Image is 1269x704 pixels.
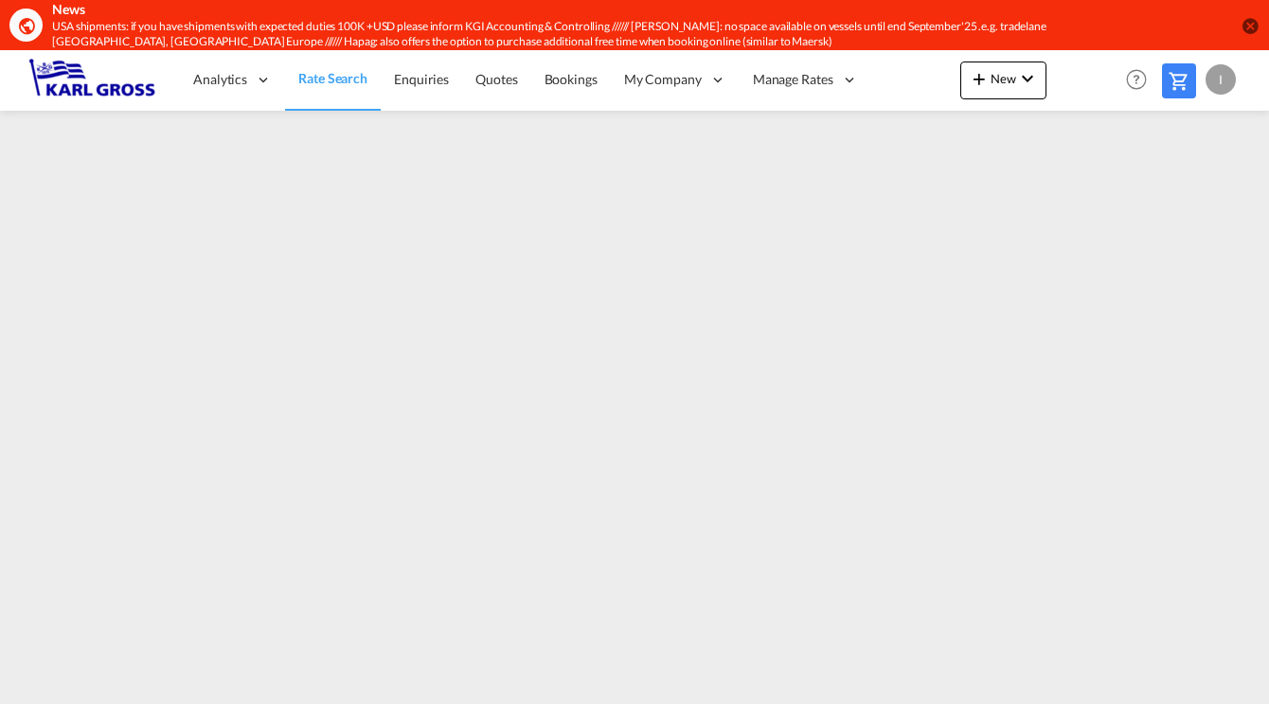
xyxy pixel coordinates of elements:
[285,49,381,111] a: Rate Search
[193,70,247,89] span: Analytics
[180,49,285,111] div: Analytics
[753,70,833,89] span: Manage Rates
[1206,64,1236,95] div: I
[28,59,156,101] img: 3269c73066d711f095e541db4db89301.png
[394,71,449,87] span: Enquiries
[545,71,598,87] span: Bookings
[17,16,36,35] md-icon: icon-earth
[1241,16,1260,35] button: icon-close-circle
[531,49,611,111] a: Bookings
[960,62,1046,99] button: icon-plus 400-fgNewicon-chevron-down
[475,71,517,87] span: Quotes
[624,70,702,89] span: My Company
[968,71,1039,86] span: New
[462,49,530,111] a: Quotes
[1120,63,1162,97] div: Help
[52,19,1072,51] div: USA shipments: if you have shipments with expected duties 100K +USD please inform KGI Accounting ...
[381,49,462,111] a: Enquiries
[611,49,740,111] div: My Company
[1016,67,1039,90] md-icon: icon-chevron-down
[740,49,871,111] div: Manage Rates
[1120,63,1153,96] span: Help
[968,67,991,90] md-icon: icon-plus 400-fg
[298,70,367,86] span: Rate Search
